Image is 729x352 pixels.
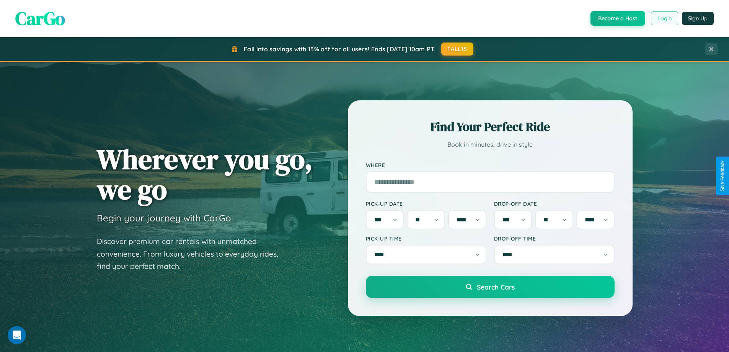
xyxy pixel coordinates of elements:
button: Become a Host [590,11,645,26]
label: Pick-up Time [366,235,486,242]
span: CarGo [15,6,65,31]
div: Give Feedback [720,160,725,192]
h1: Wherever you go, we go [97,144,313,205]
button: Search Cars [366,276,615,298]
label: Drop-off Time [494,235,615,242]
span: Fall into savings with 15% off for all users! Ends [DATE] 10am PT. [244,45,435,53]
button: FALL15 [441,43,473,56]
p: Book in minutes, drive in style [366,139,615,150]
label: Where [366,162,615,168]
label: Drop-off Date [494,200,615,207]
button: Login [651,11,678,25]
button: Sign Up [682,12,714,25]
h2: Find Your Perfect Ride [366,118,615,135]
h3: Begin your journey with CarGo [97,212,231,224]
span: Search Cars [477,283,515,291]
iframe: Intercom live chat [8,326,26,344]
label: Pick-up Date [366,200,486,207]
p: Discover premium car rentals with unmatched convenience. From luxury vehicles to everyday rides, ... [97,235,288,273]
